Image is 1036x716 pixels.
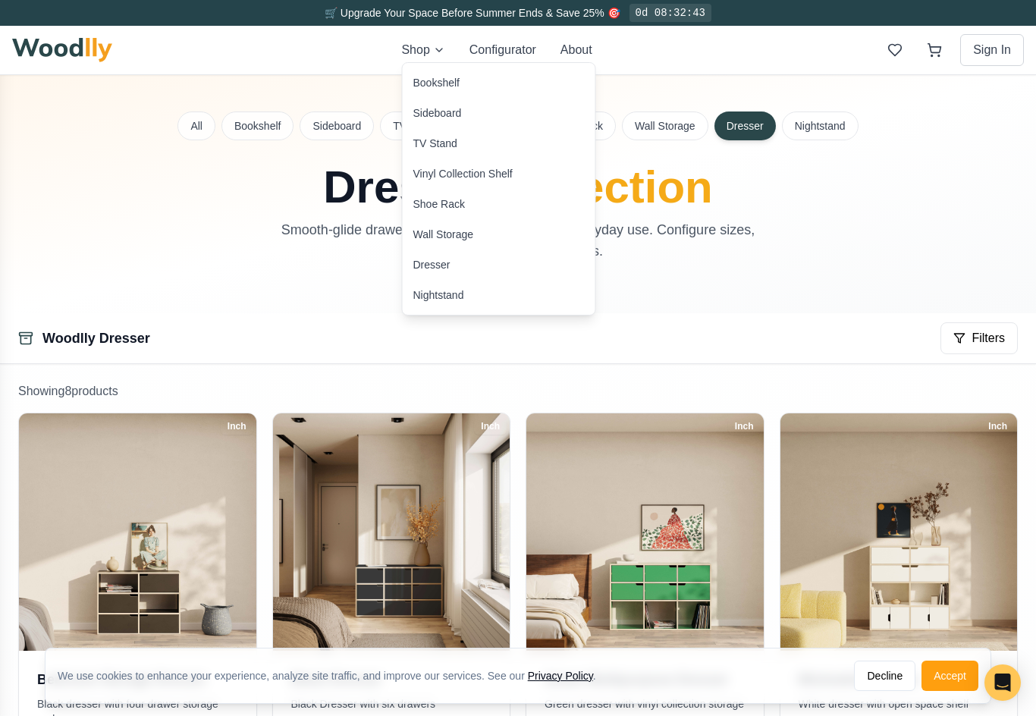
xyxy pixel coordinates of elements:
div: Sideboard [413,105,462,121]
div: Shop [402,62,596,316]
div: Dresser [413,257,451,272]
div: Shoe Rack [413,196,465,212]
div: Nightstand [413,287,464,303]
div: Wall Storage [413,227,474,242]
div: Bookshelf [413,75,460,90]
div: Vinyl Collection Shelf [413,166,513,181]
div: TV Stand [413,136,457,151]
